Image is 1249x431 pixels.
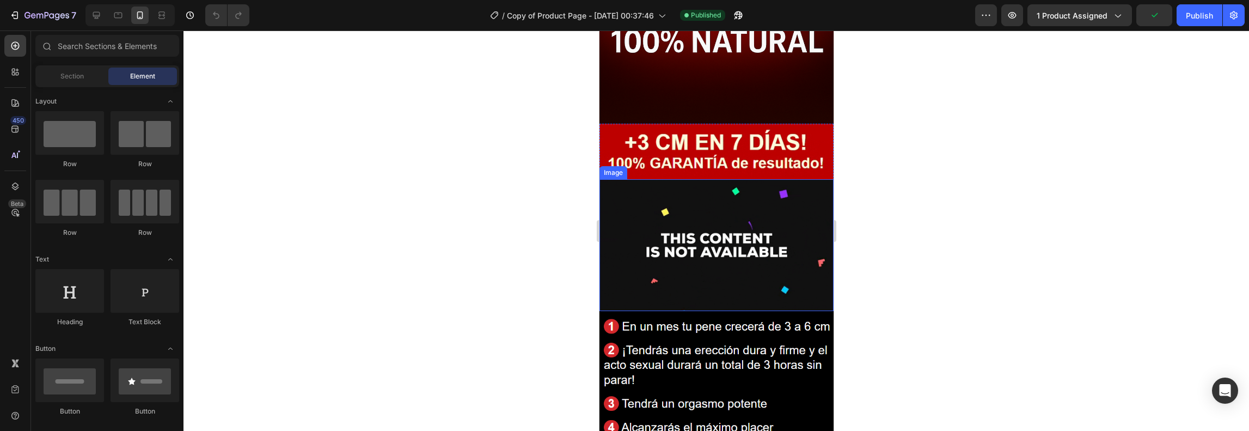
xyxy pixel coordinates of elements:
button: Publish [1177,4,1222,26]
span: Layout [35,96,57,106]
span: / [502,10,505,21]
input: Search Sections & Elements [35,35,179,57]
span: Button [35,344,56,354]
div: Open Intercom Messenger [1212,378,1238,404]
div: 450 [10,116,26,125]
div: Text Block [111,317,179,327]
div: Beta [8,199,26,208]
div: Row [111,228,179,238]
p: 7 [71,9,76,22]
span: Toggle open [162,340,179,357]
button: 7 [4,4,81,26]
span: Toggle open [162,93,179,110]
div: Row [35,228,104,238]
iframe: Design area [599,31,834,431]
span: Text [35,254,49,264]
div: Button [35,406,104,416]
span: 1 product assigned [1037,10,1107,21]
button: 1 product assigned [1027,4,1132,26]
span: Published [691,10,721,20]
span: Toggle open [162,251,179,268]
div: Publish [1186,10,1213,21]
span: Section [60,71,84,81]
div: Row [35,159,104,169]
div: Row [111,159,179,169]
span: Copy of Product Page - [DATE] 00:37:46 [507,10,654,21]
div: Button [111,406,179,416]
span: Element [130,71,155,81]
div: Heading [35,317,104,327]
div: Undo/Redo [205,4,249,26]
